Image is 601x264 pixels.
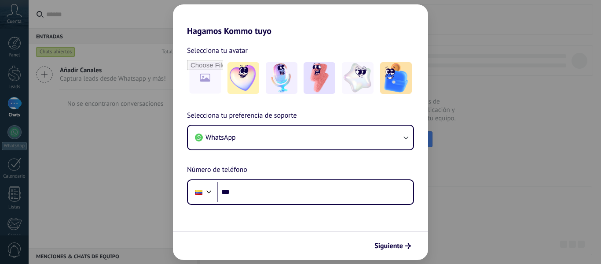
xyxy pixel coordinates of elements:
span: Siguiente [374,243,403,249]
span: Número de teléfono [187,164,247,176]
span: Selecciona tu preferencia de soporte [187,110,297,122]
button: WhatsApp [188,126,413,149]
h2: Hagamos Kommo tuyo [173,4,428,36]
img: -1.jpeg [227,62,259,94]
span: Selecciona tu avatar [187,45,248,56]
img: -4.jpeg [342,62,374,94]
span: WhatsApp [205,133,236,142]
div: Colombia: + 57 [191,183,207,201]
button: Siguiente [370,238,415,253]
img: -2.jpeg [266,62,297,94]
img: -3.jpeg [304,62,335,94]
img: -5.jpeg [380,62,412,94]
